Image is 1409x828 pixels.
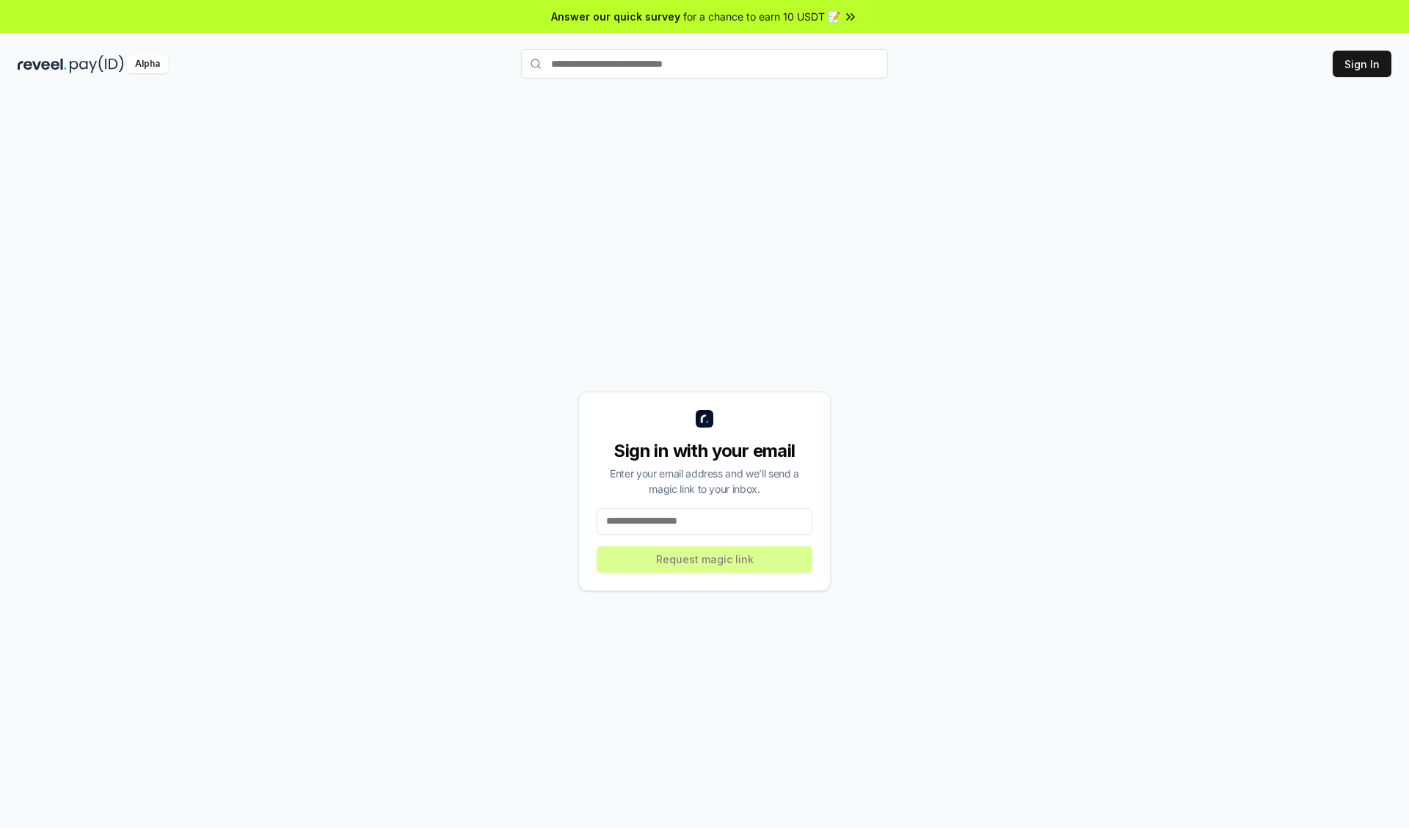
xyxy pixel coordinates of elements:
span: Answer our quick survey [551,9,680,24]
img: reveel_dark [18,55,67,73]
img: pay_id [70,55,124,73]
span: for a chance to earn 10 USDT 📝 [683,9,840,24]
button: Sign In [1333,51,1391,77]
img: logo_small [696,410,713,428]
div: Sign in with your email [597,439,812,463]
div: Alpha [127,55,168,73]
div: Enter your email address and we’ll send a magic link to your inbox. [597,466,812,497]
